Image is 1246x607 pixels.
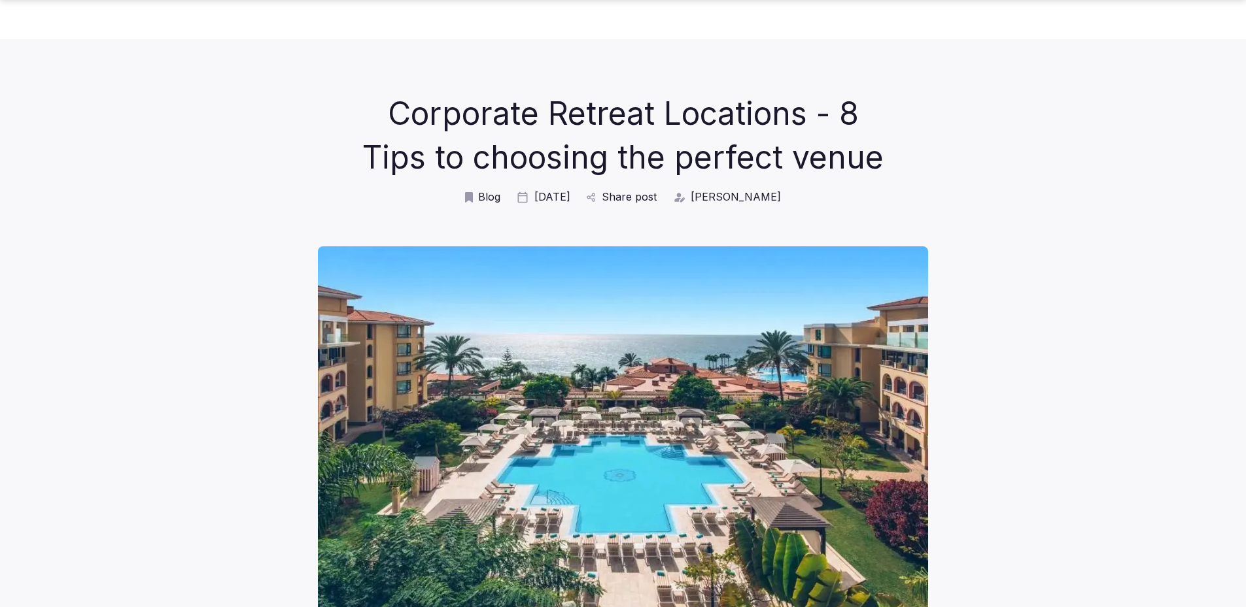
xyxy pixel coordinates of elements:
span: Share post [602,189,657,204]
a: [PERSON_NAME] [672,189,781,204]
span: [PERSON_NAME] [691,189,781,204]
span: Blog [478,189,500,204]
a: Blog [465,189,500,204]
h1: Corporate Retreat Locations - 8 Tips to choosing the perfect venue [356,91,890,179]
